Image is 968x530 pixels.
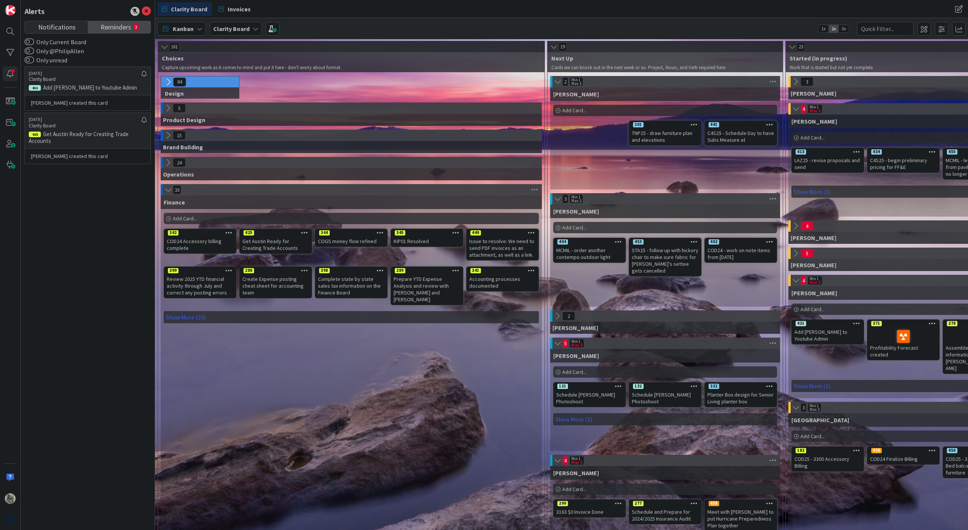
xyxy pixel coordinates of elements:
[168,230,178,236] div: 342
[169,42,180,51] span: 161
[5,515,16,525] img: avatar
[157,2,212,16] a: Clarity Board
[552,324,598,332] span: Lisa K.
[630,121,701,145] div: 201TNP25 - draw furniture plan and elevations
[163,170,194,178] span: Operations
[800,433,825,440] span: Add Card...
[173,185,181,194] span: 33
[792,155,863,172] div: LAZ25 - revise proposals and send
[553,499,626,518] a: 2993163 $0 Invoice Done
[709,239,719,245] div: 402
[792,327,863,344] div: Add [PERSON_NAME] to Youtube Admin
[164,236,236,253] div: COD24 Accessory billing complete
[571,457,580,460] div: Min 1
[800,276,807,285] span: 4
[558,42,567,51] span: 19
[554,507,625,517] div: 3163 $0 Invoice Done
[391,267,463,305] a: 289Prepare YTD Expense Analysis and review with [PERSON_NAME] and [PERSON_NAME]
[705,128,776,145] div: C4S25 - Schedule Day to have Subs Measure at
[633,239,644,245] div: 453
[868,155,939,172] div: C4S25 - begin preliminary pricing for FF&E
[164,229,236,236] div: 342
[391,267,462,304] div: 289Prepare YTD Expense Analysis and review with [PERSON_NAME] and [PERSON_NAME]
[554,239,625,262] div: 404MCMIL - order another contempo outdoor light
[557,239,568,245] div: 404
[164,267,236,274] div: 399
[705,390,776,406] div: Planter Box design for Senior Living planter box
[630,500,701,524] div: 277Schedule and Prepare for 2024/2025 Insurance Audit
[947,448,957,453] div: 456
[705,239,776,262] div: 402COD24 - work on note items from [DATE]
[562,194,568,203] span: 3
[554,383,625,406] div: 131Schedule [PERSON_NAME] Photoshoot
[467,229,538,236] div: 440
[213,25,250,33] b: Clarity Board
[839,25,849,33] span: 3x
[554,245,625,262] div: MCMIL - order another contempo outdoor light
[467,267,538,274] div: 341
[553,469,599,477] span: Philip
[239,267,312,298] a: 288Create Expense posting cheat sheet for accounting team
[818,25,828,33] span: 1x
[165,90,230,97] span: Design
[800,134,825,141] span: Add Card...
[571,339,580,343] div: Min 1
[704,121,777,146] a: 441C4S25 - Schedule Day to have Subs Measure at
[629,499,701,524] a: 277Schedule and Prepare for 2024/2025 Insurance Audit
[25,38,34,46] button: Only Current Board
[857,22,914,36] input: Quick Filter...
[557,384,568,389] div: 131
[796,448,806,453] div: 182
[629,238,701,276] a: 453STA25 - follow up with hickory chair to make sure fabric for [PERSON_NAME]'s settee gets cance...
[562,311,575,321] span: 2
[796,149,806,155] div: 413
[562,77,568,86] span: 2
[25,113,151,164] a: [DATE]Clarity Board425Get Austin Ready for Creating Trade Accounts[PERSON_NAME] created this card
[240,267,311,274] div: 288
[791,234,836,242] span: Lisa K.
[173,104,186,113] span: 5
[168,268,178,273] div: 399
[791,118,837,125] span: Lisa T.
[792,454,863,471] div: COD25 - 3300 Accessory Billing
[316,267,387,274] div: 398
[391,229,462,236] div: 345
[101,21,131,32] span: Reminders
[571,343,582,347] div: Max 3
[947,321,957,326] div: 278
[571,82,581,85] div: Max 3
[173,158,186,167] span: 24
[709,501,719,506] div: 458
[315,267,388,298] a: 398Complete state by state sales tax information on the Finance Board
[173,131,186,140] span: 15
[164,229,236,254] a: 342COD24 Accessory billing complete
[29,122,141,129] p: Clarity Board
[164,267,236,298] a: 399Review 2025 YTD financial activity through July and correct any posting errors
[315,229,388,247] a: 344COGS money flow refined
[705,383,776,390] div: 332
[630,121,701,128] div: 201
[791,446,864,471] a: 182COD25 - 3300 Accessory Billing
[871,321,882,326] div: 371
[705,500,776,507] div: 458
[562,369,586,375] span: Add Card...
[705,121,776,145] div: 441C4S25 - Schedule Day to have Subs Measure at
[554,239,625,245] div: 404
[797,42,805,51] span: 23
[868,149,939,172] div: 434C4S25 - begin preliminary pricing for FF&E
[395,230,405,236] div: 345
[868,454,939,464] div: COD24 Finalize Billing
[800,104,807,113] span: 4
[29,117,141,122] p: [DATE]
[391,236,462,246] div: KIP01 Resolved
[29,85,41,91] div: 431
[629,121,701,146] a: 201TNP25 - draw furniture plan and elevations
[705,121,776,128] div: 441
[554,500,625,507] div: 299
[571,199,581,203] div: Max 3
[239,229,312,254] a: 425Get Austin Ready for Creating Trade Accounts
[173,77,186,87] span: 84
[25,47,34,55] button: Only @PhilipAllen
[228,5,251,14] span: Invoices
[868,447,939,454] div: 438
